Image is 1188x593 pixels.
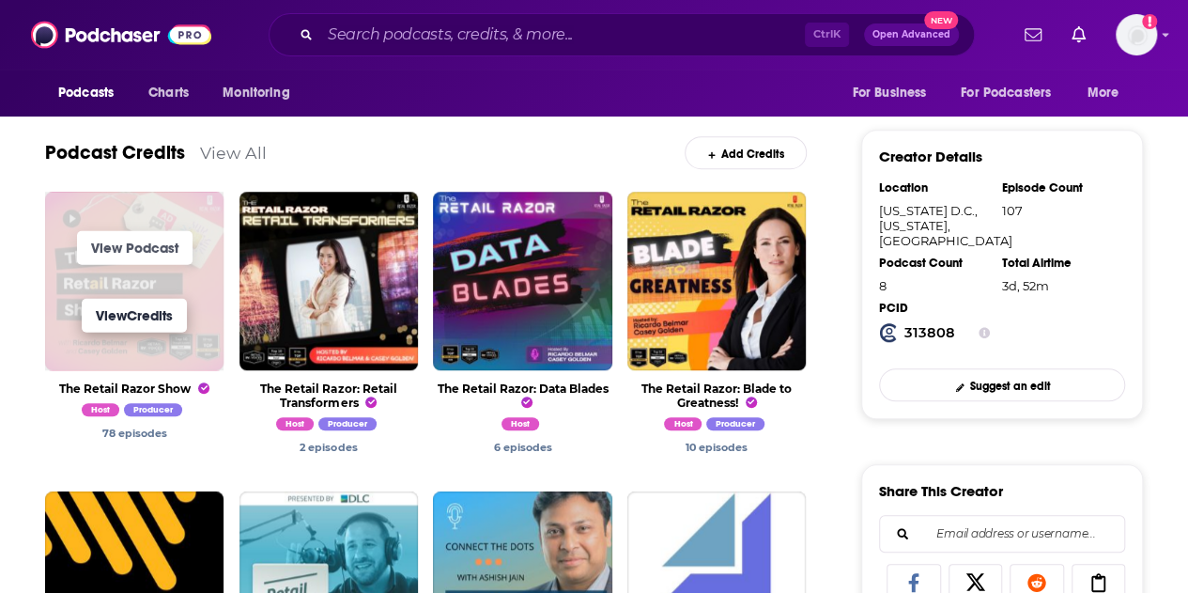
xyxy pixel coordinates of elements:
[200,143,267,163] a: View All
[1074,75,1143,111] button: open menu
[45,75,138,111] button: open menu
[879,301,990,316] div: PCID
[124,403,182,416] span: Producer
[276,420,318,433] a: Ricardo Belmar
[949,75,1078,111] button: open menu
[879,278,990,293] div: 8
[136,75,200,111] a: Charts
[924,11,958,29] span: New
[318,420,381,433] a: Ricardo Belmar
[879,482,1003,500] h3: Share This Creator
[269,13,975,56] div: Search podcasts, credits, & more...
[148,80,189,106] span: Charts
[1002,203,1113,218] div: 107
[1142,14,1157,29] svg: Add a profile image
[879,256,990,271] div: Podcast Count
[979,323,990,342] button: Show Info
[438,382,609,410] a: The Retail Razor: Data Blades
[124,406,187,419] a: Ricardo Belmar
[1017,19,1049,51] a: Show notifications dropdown
[879,368,1125,401] a: Suggest an edit
[805,23,849,47] span: Ctrl K
[77,231,193,265] a: View Podcast
[58,80,114,106] span: Podcasts
[1116,14,1157,55] img: User Profile
[82,406,124,419] a: Ricardo Belmar
[59,382,209,396] a: The Retail Razor Show
[209,75,314,111] button: open menu
[686,441,748,454] a: Ricardo Belmar
[31,17,211,53] img: Podchaser - Follow, Share and Rate Podcasts
[318,417,377,430] span: Producer
[879,203,990,248] div: [US_STATE] D.C., [US_STATE], [GEOGRAPHIC_DATA]
[276,417,314,430] span: Host
[260,382,396,410] a: The Retail Razor: Retail Transformers
[852,80,926,106] span: For Business
[879,515,1125,553] div: Search followers
[864,23,959,46] button: Open AdvancedNew
[501,420,544,433] a: Ricardo Belmar
[839,75,949,111] button: open menu
[685,136,806,169] a: Add Credits
[82,298,187,332] a: ViewCredits
[1002,256,1113,271] div: Total Airtime
[879,180,990,195] div: Location
[879,148,982,165] h3: Creator Details
[895,516,1109,552] input: Email address or username...
[223,80,289,106] span: Monitoring
[961,80,1051,106] span: For Podcasters
[664,417,702,430] span: Host
[1002,278,1049,293] span: 72 hours, 52 minutes, 17 seconds
[1116,14,1157,55] button: Show profile menu
[872,30,950,39] span: Open Advanced
[494,441,552,454] a: Ricardo Belmar
[1116,14,1157,55] span: Logged in as emilyjherman
[45,141,185,164] a: Podcast Credits
[1088,80,1119,106] span: More
[320,20,805,50] input: Search podcasts, credits, & more...
[1002,180,1113,195] div: Episode Count
[706,417,764,430] span: Producer
[706,420,769,433] a: Ricardo Belmar
[641,382,792,410] a: The Retail Razor: Blade to Greatness!
[879,323,898,342] img: Podchaser Creator ID logo
[82,403,119,416] span: Host
[664,420,706,433] a: Ricardo Belmar
[300,441,357,454] a: Ricardo Belmar
[1064,19,1093,51] a: Show notifications dropdown
[102,427,167,440] a: Ricardo Belmar
[904,324,955,341] strong: 313808
[501,417,539,430] span: Host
